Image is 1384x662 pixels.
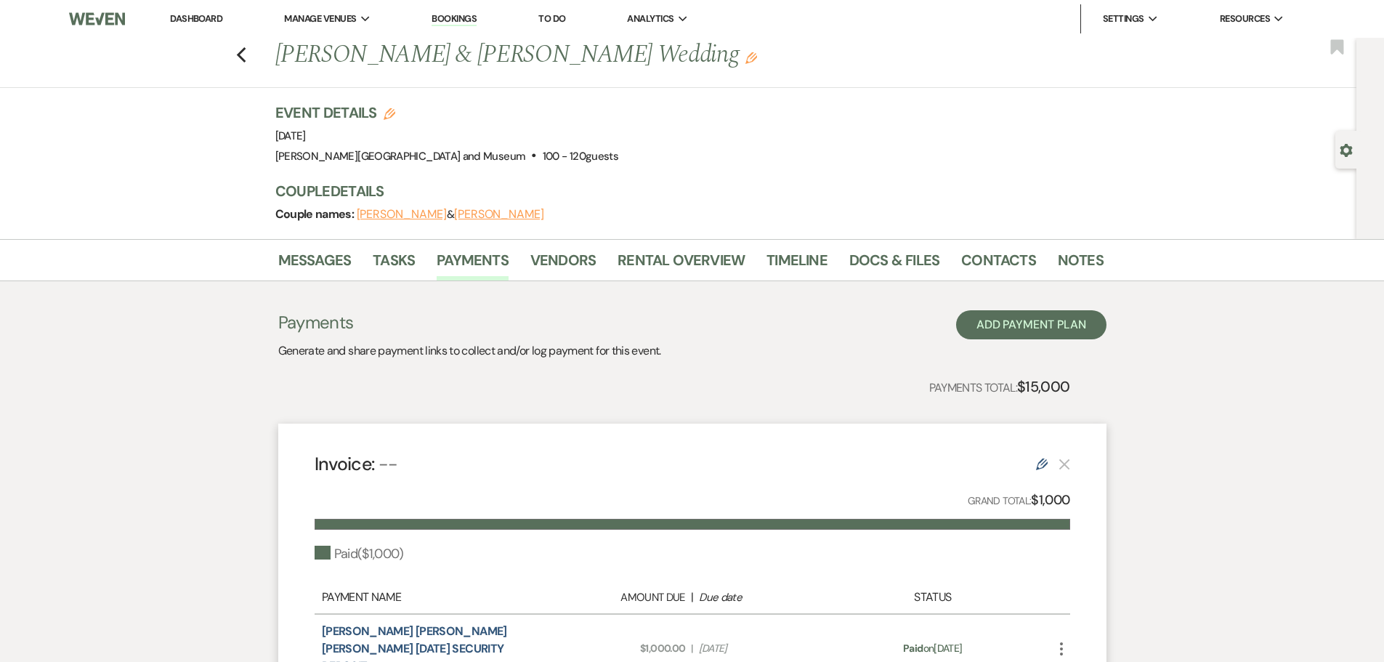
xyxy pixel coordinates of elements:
[357,209,447,220] button: [PERSON_NAME]
[275,102,619,123] h3: Event Details
[275,181,1089,201] h3: Couple Details
[551,589,685,606] div: Amount Due
[530,249,596,280] a: Vendors
[903,642,923,655] span: Paid
[315,544,403,564] div: Paid ( $1,000 )
[968,490,1070,511] p: Grand Total:
[691,641,692,656] span: |
[543,149,618,164] span: 100 - 120 guests
[1058,249,1104,280] a: Notes
[766,249,827,280] a: Timeline
[432,12,477,26] a: Bookings
[278,310,661,335] h3: Payments
[929,375,1070,398] p: Payments Total:
[1017,377,1070,396] strong: $15,000
[961,249,1036,280] a: Contacts
[538,12,565,25] a: To Do
[275,38,926,73] h1: [PERSON_NAME] & [PERSON_NAME] Wedding
[275,129,306,143] span: [DATE]
[437,249,509,280] a: Payments
[379,452,398,476] span: --
[840,589,1025,606] div: Status
[275,206,357,222] span: Couple names:
[1059,458,1070,470] button: This payment plan cannot be deleted because it contains links that have been paid through Weven’s...
[284,12,356,26] span: Manage Venues
[551,641,685,656] span: $1,000.00
[1103,12,1144,26] span: Settings
[275,149,526,164] span: [PERSON_NAME][GEOGRAPHIC_DATA] and Museum
[454,209,544,220] button: [PERSON_NAME]
[1031,491,1069,509] strong: $1,000
[544,589,841,606] div: |
[840,641,1025,656] div: on [DATE]
[1340,142,1353,156] button: Open lead details
[699,589,833,606] div: Due date
[1220,12,1270,26] span: Resources
[315,451,398,477] h4: Invoice:
[170,12,222,25] a: Dashboard
[278,249,352,280] a: Messages
[69,4,124,34] img: Weven Logo
[627,12,673,26] span: Analytics
[956,310,1106,339] button: Add Payment Plan
[699,641,833,656] span: [DATE]
[618,249,745,280] a: Rental Overview
[322,589,544,606] div: Payment Name
[373,249,415,280] a: Tasks
[357,207,544,222] span: &
[278,342,661,360] p: Generate and share payment links to collect and/or log payment for this event.
[849,249,939,280] a: Docs & Files
[745,51,757,64] button: Edit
